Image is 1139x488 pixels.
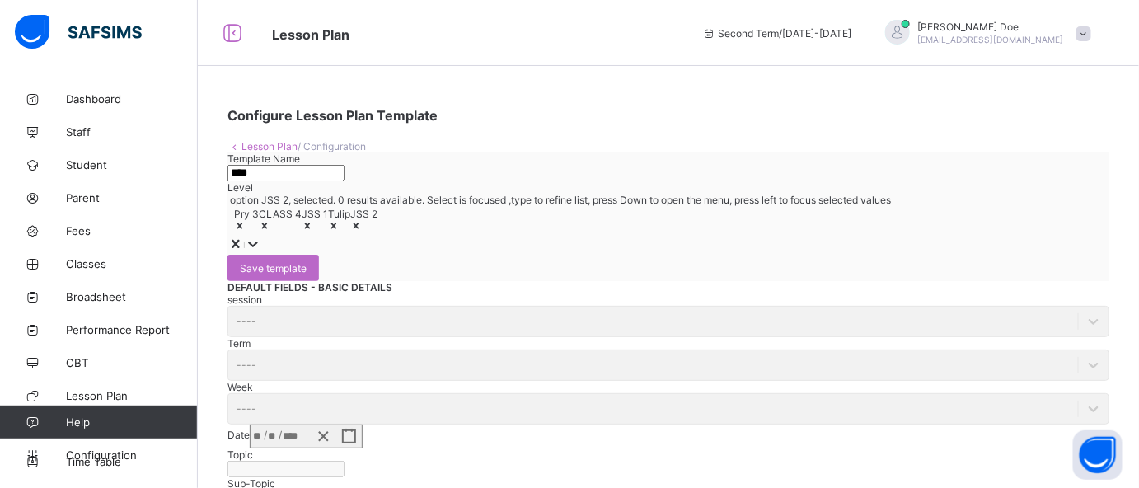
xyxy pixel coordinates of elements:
[259,208,302,220] div: CLASS 4
[264,428,267,442] span: /
[702,27,852,40] span: session/term information
[328,208,350,220] div: Tulip
[227,429,250,441] span: Date
[66,389,198,402] span: Lesson Plan
[227,181,253,194] span: Level
[66,257,198,270] span: Classes
[15,15,142,49] img: safsims
[227,448,253,461] label: Topic
[66,224,198,237] span: Fees
[240,262,307,274] span: Save template
[272,26,349,43] span: Lesson Plan
[227,293,262,306] span: session
[869,20,1099,47] div: JohnDoe
[350,208,377,220] div: JSS 2
[227,337,251,350] span: Term
[66,415,197,429] span: Help
[1073,430,1123,480] button: Open asap
[66,356,198,369] span: CBT
[66,323,198,336] span: Performance Report
[279,428,282,442] span: /
[227,152,300,165] label: Template Name
[66,290,198,303] span: Broadsheet
[66,448,197,462] span: Configuration
[241,140,298,152] a: Lesson Plan
[227,281,392,293] span: DEFAULT FIELDS - BASIC DETAILS
[234,208,259,220] div: Pry 3
[918,21,1064,33] span: [PERSON_NAME] Doe
[66,158,198,171] span: Student
[335,194,891,206] span: 0 results available. Select is focused ,type to refine list, press Down to open the menu, press l...
[918,35,1064,45] span: [EMAIL_ADDRESS][DOMAIN_NAME]
[227,107,438,124] span: Configure Lesson Plan Template
[227,381,253,393] span: Week
[298,140,366,152] span: / Configuration
[66,92,198,106] span: Dashboard
[227,194,335,206] span: option JSS 2, selected.
[302,208,328,220] div: JSS 1
[66,191,198,204] span: Parent
[66,125,198,138] span: Staff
